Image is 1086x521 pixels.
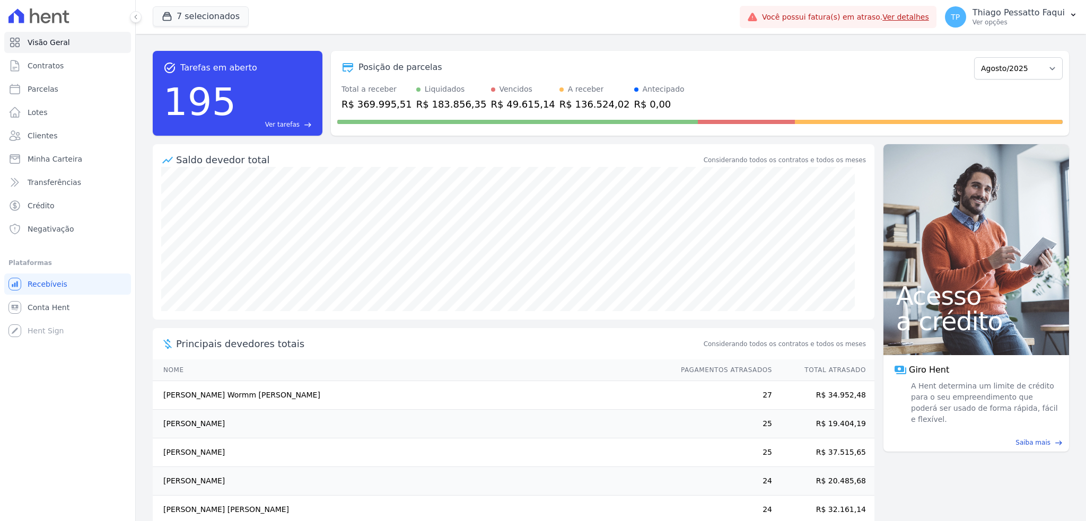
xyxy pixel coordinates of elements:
button: 7 selecionados [153,6,249,27]
td: 25 [671,438,773,467]
span: Principais devedores totais [176,337,702,351]
span: Tarefas em aberto [180,61,257,74]
span: Você possui fatura(s) em atraso. [762,12,929,23]
td: 24 [671,467,773,496]
a: Recebíveis [4,273,131,295]
th: Nome [153,359,671,381]
span: Crédito [28,200,55,211]
span: Conta Hent [28,302,69,313]
td: R$ 34.952,48 [773,381,874,410]
span: Recebíveis [28,279,67,289]
a: Clientes [4,125,131,146]
a: Contratos [4,55,131,76]
a: Lotes [4,102,131,123]
span: Ver tarefas [265,120,300,129]
span: Acesso [896,283,1056,308]
span: A Hent determina um limite de crédito para o seu empreendimento que poderá ser usado de forma ráp... [909,381,1058,425]
td: R$ 20.485,68 [773,467,874,496]
a: Negativação [4,218,131,240]
th: Total Atrasado [773,359,874,381]
td: 27 [671,381,773,410]
a: Conta Hent [4,297,131,318]
th: Pagamentos Atrasados [671,359,773,381]
span: Negativação [28,224,74,234]
span: Clientes [28,130,57,141]
span: task_alt [163,61,176,74]
td: [PERSON_NAME] [153,438,671,467]
div: Antecipado [643,84,685,95]
div: Considerando todos os contratos e todos os meses [704,155,866,165]
div: Total a receber [341,84,412,95]
div: R$ 183.856,35 [416,97,487,111]
span: Saiba mais [1015,438,1050,447]
div: Vencidos [500,84,532,95]
a: Parcelas [4,78,131,100]
p: Ver opções [973,18,1065,27]
a: Minha Carteira [4,148,131,170]
td: [PERSON_NAME] [153,410,671,438]
div: Plataformas [8,257,127,269]
p: Thiago Pessatto Faqui [973,7,1065,18]
td: [PERSON_NAME] Wormm [PERSON_NAME] [153,381,671,410]
div: 195 [163,74,236,129]
span: east [304,121,312,129]
span: east [1055,439,1063,447]
div: R$ 369.995,51 [341,97,412,111]
td: R$ 37.515,65 [773,438,874,467]
span: TP [951,13,960,21]
span: Contratos [28,60,64,71]
div: Saldo devedor total [176,153,702,167]
button: TP Thiago Pessatto Faqui Ver opções [936,2,1086,32]
span: Minha Carteira [28,154,82,164]
a: Ver detalhes [882,13,929,21]
a: Visão Geral [4,32,131,53]
td: 25 [671,410,773,438]
a: Transferências [4,172,131,193]
span: a crédito [896,308,1056,334]
a: Ver tarefas east [240,120,312,129]
span: Giro Hent [909,364,949,376]
div: R$ 136.524,02 [559,97,630,111]
span: Transferências [28,177,81,188]
div: A receber [568,84,604,95]
div: R$ 0,00 [634,97,685,111]
div: Posição de parcelas [358,61,442,74]
div: R$ 49.615,14 [491,97,555,111]
a: Crédito [4,195,131,216]
div: Liquidados [425,84,465,95]
td: R$ 19.404,19 [773,410,874,438]
td: [PERSON_NAME] [153,467,671,496]
span: Considerando todos os contratos e todos os meses [704,339,866,349]
span: Visão Geral [28,37,70,48]
span: Lotes [28,107,48,118]
span: Parcelas [28,84,58,94]
a: Saiba mais east [890,438,1063,447]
